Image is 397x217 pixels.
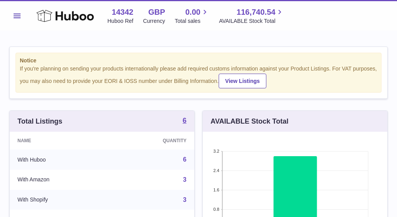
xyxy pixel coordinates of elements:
span: 116,740.54 [236,7,275,17]
span: 0.00 [185,7,200,17]
a: 3 [183,176,186,183]
h3: Total Listings [17,117,62,126]
strong: 6 [183,117,186,124]
td: With Huboo [10,150,110,170]
text: 3.2 [213,149,219,153]
strong: Notice [20,57,377,64]
a: 0.00 Total sales [175,7,209,25]
span: AVAILABLE Stock Total [219,17,285,25]
span: Total sales [175,17,209,25]
th: Name [10,132,110,150]
th: Quantity [110,132,194,150]
strong: 14342 [112,7,133,17]
text: 0.8 [213,207,219,212]
td: With Shopify [10,190,110,210]
text: 2.4 [213,168,219,173]
text: 1.6 [213,188,219,192]
strong: GBP [148,7,165,17]
div: Huboo Ref [107,17,133,25]
a: 116,740.54 AVAILABLE Stock Total [219,7,285,25]
div: If you're planning on sending your products internationally please add required customs informati... [20,65,377,88]
h3: AVAILABLE Stock Total [211,117,288,126]
td: With Amazon [10,170,110,190]
a: 6 [183,156,186,163]
a: 3 [183,196,186,203]
div: Currency [143,17,165,25]
a: View Listings [219,74,266,88]
a: 6 [183,117,186,126]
